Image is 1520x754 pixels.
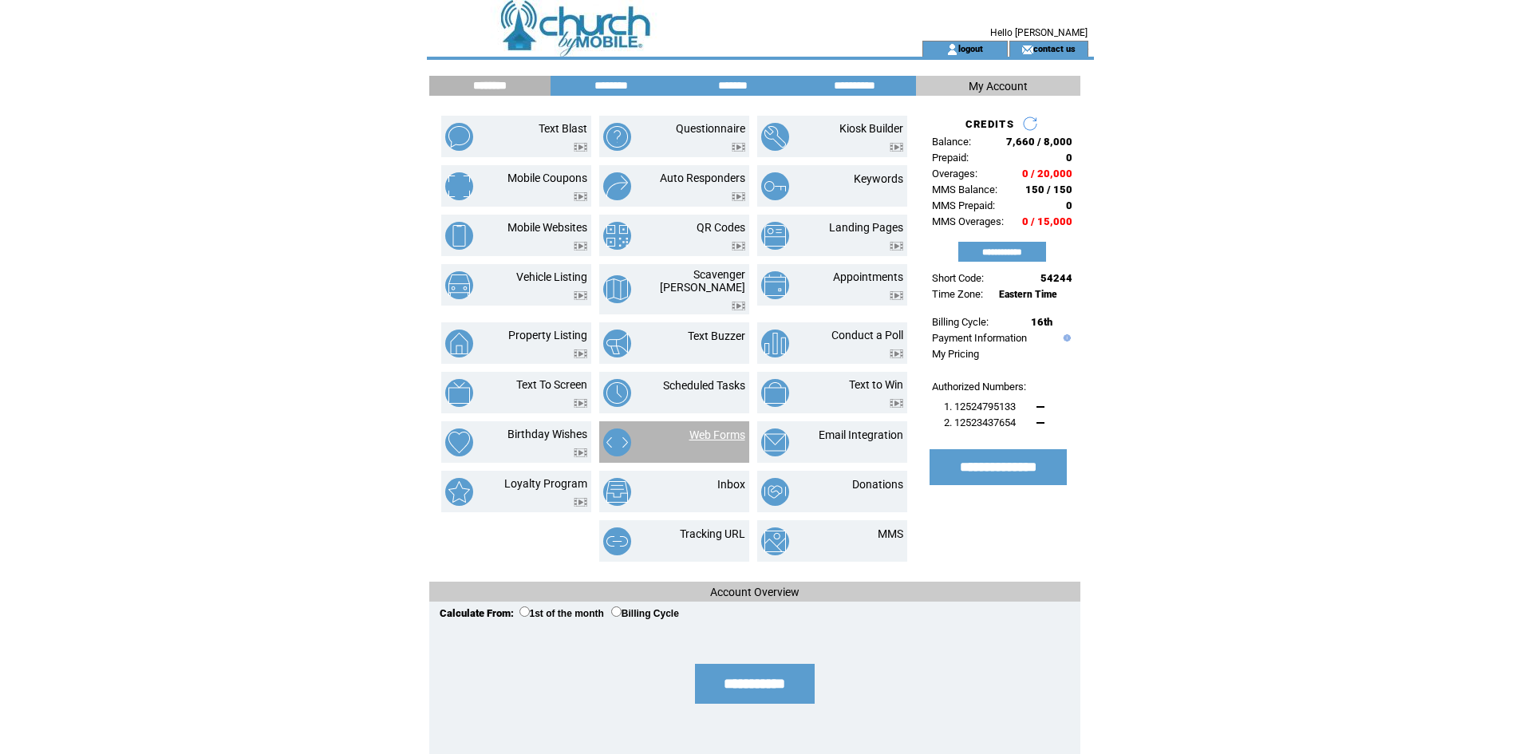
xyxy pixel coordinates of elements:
[932,168,977,180] span: Overages:
[1066,152,1072,164] span: 0
[574,349,587,358] img: video.png
[445,222,473,250] img: mobile-websites.png
[676,122,745,135] a: Questionnaire
[761,222,789,250] img: landing-pages.png
[574,192,587,201] img: video.png
[660,172,745,184] a: Auto Responders
[1031,316,1052,328] span: 16th
[574,399,587,408] img: video.png
[504,477,587,490] a: Loyalty Program
[761,172,789,200] img: keywords.png
[603,379,631,407] img: scheduled-tasks.png
[539,122,587,135] a: Text Blast
[932,199,995,211] span: MMS Prepaid:
[507,221,587,234] a: Mobile Websites
[697,221,745,234] a: QR Codes
[603,172,631,200] img: auto-responders.png
[507,172,587,184] a: Mobile Coupons
[761,428,789,456] img: email-integration.png
[1025,184,1072,195] span: 150 / 150
[854,172,903,185] a: Keywords
[946,43,958,56] img: account_icon.gif
[603,275,631,303] img: scavenger-hunt.png
[965,118,1014,130] span: CREDITS
[688,330,745,342] a: Text Buzzer
[445,123,473,151] img: text-blast.png
[890,291,903,300] img: video.png
[1006,136,1072,148] span: 7,660 / 8,000
[932,348,979,360] a: My Pricing
[761,330,789,357] img: conduct-a-poll.png
[717,478,745,491] a: Inbox
[932,272,984,284] span: Short Code:
[932,332,1027,344] a: Payment Information
[508,329,587,341] a: Property Listing
[516,270,587,283] a: Vehicle Listing
[932,381,1026,393] span: Authorized Numbers:
[574,448,587,457] img: video.png
[944,401,1016,413] span: 1. 12524795133
[932,288,983,300] span: Time Zone:
[969,80,1028,93] span: My Account
[761,123,789,151] img: kiosk-builder.png
[660,268,745,294] a: Scavenger [PERSON_NAME]
[999,289,1057,300] span: Eastern Time
[932,152,969,164] span: Prepaid:
[440,607,514,619] span: Calculate From:
[1060,334,1071,341] img: help.gif
[445,271,473,299] img: vehicle-listing.png
[990,27,1088,38] span: Hello [PERSON_NAME]
[932,215,1004,227] span: MMS Overages:
[732,302,745,310] img: video.png
[839,122,903,135] a: Kiosk Builder
[516,378,587,391] a: Text To Screen
[445,172,473,200] img: mobile-coupons.png
[890,349,903,358] img: video.png
[689,428,745,441] a: Web Forms
[1021,43,1033,56] img: contact_us_icon.gif
[932,136,971,148] span: Balance:
[761,379,789,407] img: text-to-win.png
[1022,168,1072,180] span: 0 / 20,000
[603,527,631,555] img: tracking-url.png
[732,143,745,152] img: video.png
[574,143,587,152] img: video.png
[445,478,473,506] img: loyalty-program.png
[732,242,745,251] img: video.png
[574,242,587,251] img: video.png
[761,527,789,555] img: mms.png
[603,330,631,357] img: text-buzzer.png
[890,242,903,251] img: video.png
[611,606,622,617] input: Billing Cycle
[574,498,587,507] img: video.png
[833,270,903,283] a: Appointments
[445,428,473,456] img: birthday-wishes.png
[932,316,989,328] span: Billing Cycle:
[603,478,631,506] img: inbox.png
[829,221,903,234] a: Landing Pages
[831,329,903,341] a: Conduct a Poll
[519,608,604,619] label: 1st of the month
[761,478,789,506] img: donations.png
[603,428,631,456] img: web-forms.png
[1033,43,1076,53] a: contact us
[519,606,530,617] input: 1st of the month
[890,399,903,408] img: video.png
[932,184,997,195] span: MMS Balance:
[878,527,903,540] a: MMS
[852,478,903,491] a: Donations
[611,608,679,619] label: Billing Cycle
[761,271,789,299] img: appointments.png
[680,527,745,540] a: Tracking URL
[819,428,903,441] a: Email Integration
[732,192,745,201] img: video.png
[445,379,473,407] img: text-to-screen.png
[507,428,587,440] a: Birthday Wishes
[1066,199,1072,211] span: 0
[849,378,903,391] a: Text to Win
[663,379,745,392] a: Scheduled Tasks
[944,416,1016,428] span: 2. 12523437654
[958,43,983,53] a: logout
[445,330,473,357] img: property-listing.png
[603,222,631,250] img: qr-codes.png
